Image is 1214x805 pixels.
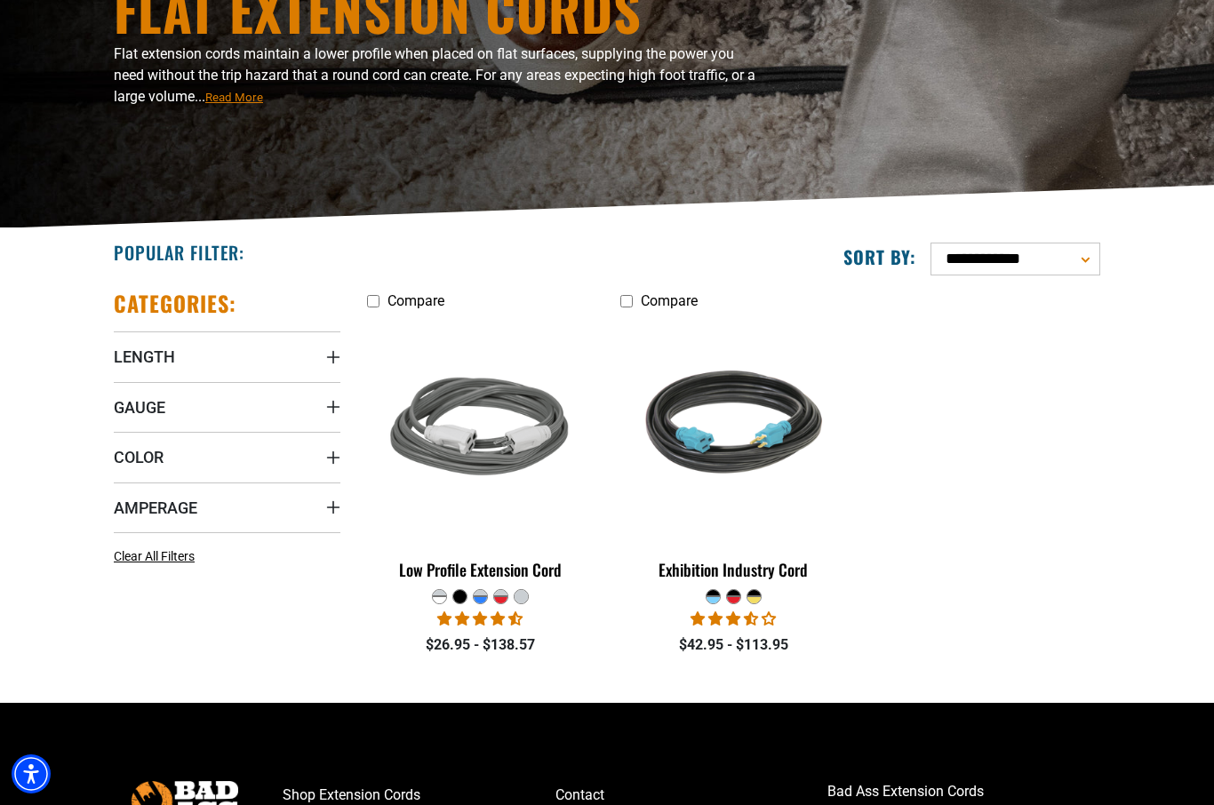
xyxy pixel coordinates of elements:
span: 4.50 stars [437,610,523,627]
img: grey & white [369,327,593,531]
a: black teal Exhibition Industry Cord [620,318,847,588]
summary: Amperage [114,482,340,532]
span: Gauge [114,397,165,418]
a: grey & white Low Profile Extension Cord [367,318,594,588]
span: 3.67 stars [691,610,776,627]
div: Exhibition Industry Cord [620,562,847,578]
span: Compare [641,292,698,309]
span: Clear All Filters [114,549,195,563]
span: Compare [387,292,444,309]
h2: Popular Filter: [114,241,244,264]
span: Amperage [114,498,197,518]
summary: Color [114,432,340,482]
img: black teal [621,327,845,531]
h2: Categories: [114,290,236,317]
div: Accessibility Menu [12,754,51,793]
a: Clear All Filters [114,547,202,566]
span: Read More [205,91,263,104]
div: $26.95 - $138.57 [367,634,594,656]
summary: Gauge [114,382,340,432]
span: Color [114,447,164,467]
div: $42.95 - $113.95 [620,634,847,656]
span: Flat extension cords maintain a lower profile when placed on flat surfaces, supplying the power y... [114,45,755,105]
div: Low Profile Extension Cord [367,562,594,578]
span: Length [114,347,175,367]
label: Sort by: [843,245,916,268]
summary: Length [114,331,340,381]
